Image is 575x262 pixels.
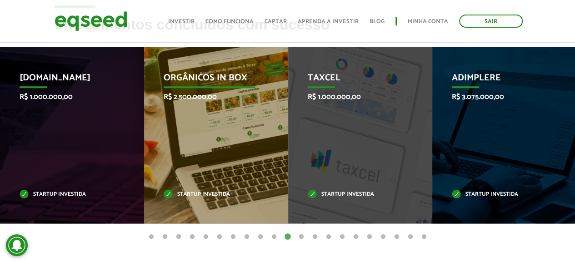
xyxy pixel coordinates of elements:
[324,232,333,242] button: 14 of 21
[265,19,287,25] a: Captar
[164,192,255,197] p: Startup investida
[351,232,360,242] button: 16 of 21
[229,232,238,242] button: 7 of 21
[459,15,523,28] a: Sair
[215,232,224,242] button: 6 of 21
[20,73,111,88] p: [DOMAIN_NAME]
[201,232,210,242] button: 5 of 21
[298,19,359,25] a: Aprenda a investir
[270,232,279,242] button: 10 of 21
[379,232,388,242] button: 18 of 21
[20,192,111,197] p: Startup investida
[308,93,399,101] p: R$ 1.000.000,00
[164,93,255,101] p: R$ 2.500.000,00
[452,192,543,197] p: Startup investida
[370,19,385,25] a: Blog
[147,232,156,242] button: 1 of 21
[297,232,306,242] button: 12 of 21
[160,232,170,242] button: 2 of 21
[420,232,429,242] button: 21 of 21
[188,232,197,242] button: 4 of 21
[256,232,265,242] button: 9 of 21
[164,73,255,88] p: Orgânicos in Box
[308,192,399,197] p: Startup investida
[452,73,543,88] p: Adimplere
[168,19,195,25] a: Investir
[55,9,127,33] img: EqSeed
[242,232,251,242] button: 8 of 21
[392,232,401,242] button: 19 of 21
[205,19,254,25] a: Como funciona
[308,73,399,88] p: Taxcel
[310,232,320,242] button: 13 of 21
[174,232,183,242] button: 3 of 21
[365,232,374,242] button: 17 of 21
[338,232,347,242] button: 15 of 21
[406,232,415,242] button: 20 of 21
[408,19,448,25] a: Minha conta
[452,93,543,101] p: R$ 3.075.000,00
[283,232,292,242] button: 11 of 21
[20,93,111,101] p: R$ 1.000.000,00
